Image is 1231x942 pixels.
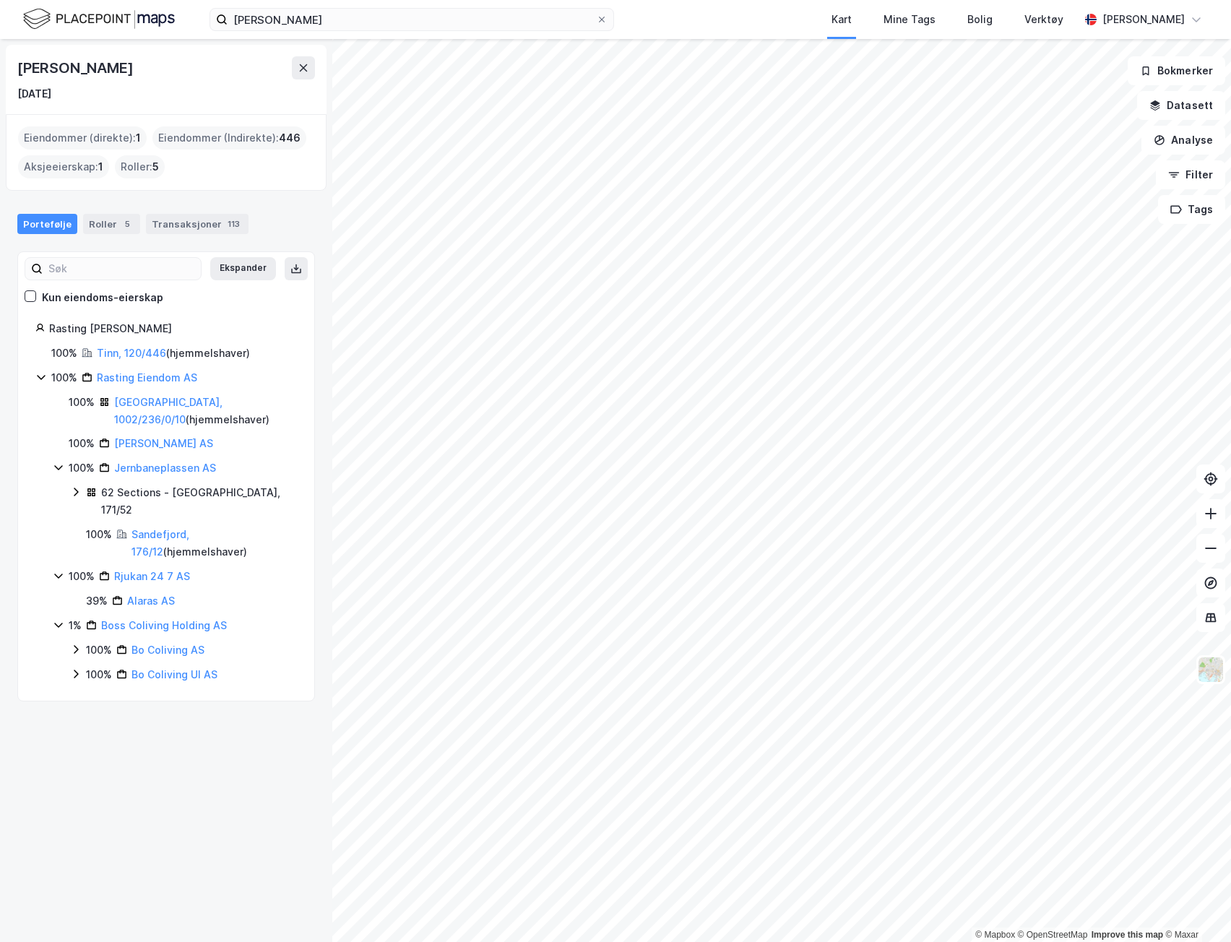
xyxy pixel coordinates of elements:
div: 39% [86,592,108,610]
div: 100% [51,345,77,362]
input: Søk [43,258,201,280]
div: Aksjeeierskap : [18,155,109,178]
div: Kontrollprogram for chat [1159,873,1231,942]
div: 5 [120,217,134,231]
div: Roller : [115,155,165,178]
div: Eiendommer (direkte) : [18,126,147,150]
button: Bokmerker [1128,56,1225,85]
div: ( hjemmelshaver ) [131,526,297,561]
img: logo.f888ab2527a4732fd821a326f86c7f29.svg [23,7,175,32]
div: [PERSON_NAME] [1102,11,1185,28]
a: Mapbox [975,930,1015,940]
iframe: Chat Widget [1159,873,1231,942]
span: 1 [98,158,103,176]
div: 100% [86,641,112,659]
div: 100% [86,526,112,543]
div: Rasting [PERSON_NAME] [49,320,297,337]
a: Improve this map [1092,930,1163,940]
div: 100% [86,666,112,683]
div: Eiendommer (Indirekte) : [152,126,306,150]
div: Bolig [967,11,993,28]
a: Tinn, 120/446 [97,347,166,359]
div: Portefølje [17,214,77,234]
div: Kun eiendoms-eierskap [42,289,163,306]
input: Søk på adresse, matrikkel, gårdeiere, leietakere eller personer [228,9,596,30]
img: Z [1197,656,1224,683]
button: Ekspander [210,257,276,280]
a: [PERSON_NAME] AS [114,437,213,449]
span: 446 [279,129,301,147]
div: 100% [69,568,95,585]
div: Kart [832,11,852,28]
a: Boss Coliving Holding AS [101,619,227,631]
a: Sandefjord, 176/12 [131,528,189,558]
div: Verktøy [1024,11,1063,28]
div: ( hjemmelshaver ) [97,345,250,362]
div: 100% [51,369,77,386]
div: 100% [69,435,95,452]
button: Datasett [1137,91,1225,120]
div: 1% [69,617,82,634]
button: Tags [1158,195,1225,224]
a: Alaras AS [127,595,175,607]
a: Bo Coliving Ul AS [131,668,217,680]
div: Roller [83,214,140,234]
a: [GEOGRAPHIC_DATA], 1002/236/0/10 [114,396,223,425]
div: 100% [69,459,95,477]
span: 1 [136,129,141,147]
a: Rasting Eiendom AS [97,371,197,384]
div: ( hjemmelshaver ) [114,394,297,428]
button: Filter [1156,160,1225,189]
span: 5 [152,158,159,176]
div: Transaksjoner [146,214,249,234]
div: [DATE] [17,85,51,103]
div: [PERSON_NAME] [17,56,136,79]
a: Rjukan 24 7 AS [114,570,190,582]
a: OpenStreetMap [1018,930,1088,940]
a: Jernbaneplassen AS [114,462,216,474]
div: 100% [69,394,95,411]
div: Mine Tags [884,11,936,28]
div: 113 [225,217,243,231]
button: Analyse [1141,126,1225,155]
a: Bo Coliving AS [131,644,204,656]
div: 62 Sections - [GEOGRAPHIC_DATA], 171/52 [101,484,297,519]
